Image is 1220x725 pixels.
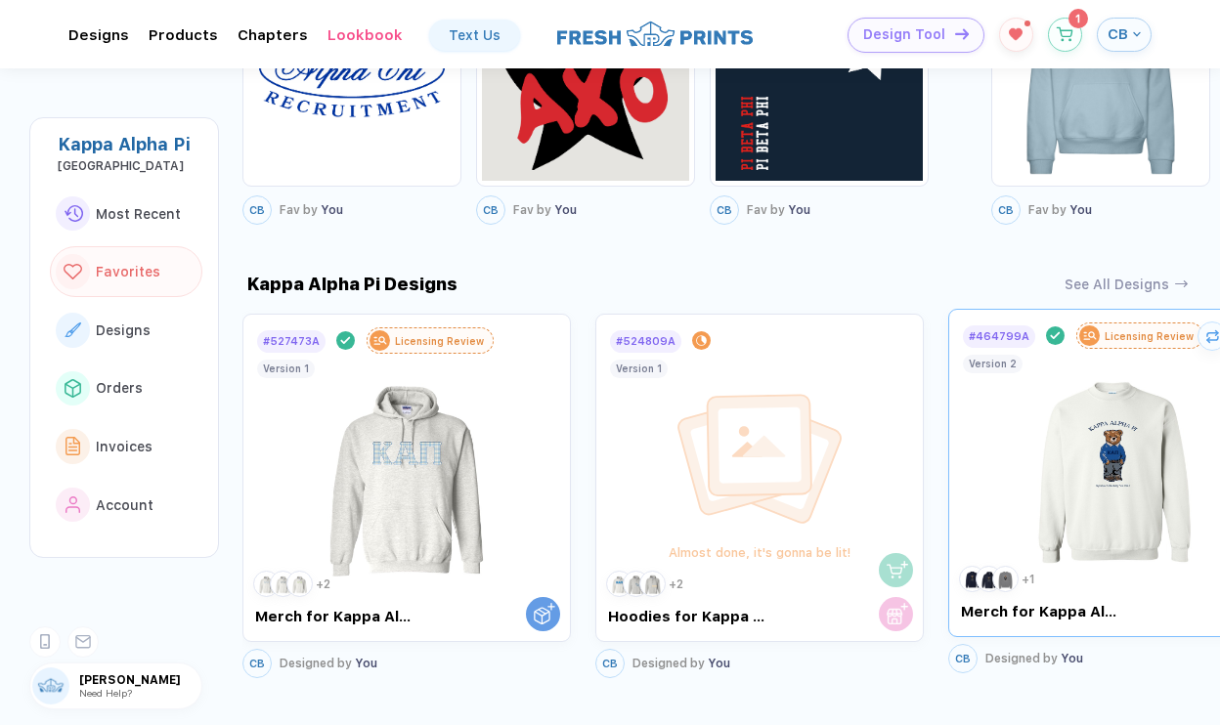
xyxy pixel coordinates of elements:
span: CB [955,653,971,665]
div: Hoodies for Kappa Alpha Pi [608,608,771,625]
div: Lookbook [327,26,403,44]
div: Merch for Kappa Alpha Pi [255,608,418,625]
button: link to iconOrders [50,363,202,414]
div: Version 1 [616,362,662,374]
button: Design Toolicon [848,18,984,53]
img: link to icon [65,379,81,397]
button: CB [948,644,978,673]
div: Merch for Kappa Alpha Pi [961,603,1124,620]
span: Invoices [96,439,152,454]
span: Fav by [280,203,318,217]
span: Designed by [632,657,705,670]
div: Syracuse University [58,159,202,173]
img: store cart [887,603,908,624]
span: Fav by [747,203,785,217]
div: ChaptersToggle dropdown menu chapters [238,26,308,44]
img: link to icon [65,322,81,337]
span: Fav by [513,203,551,217]
div: Kappa Alpha Pi Designs [242,274,457,294]
span: Orders [96,380,143,396]
img: link to icon [65,496,81,514]
div: # 524809A [616,335,675,348]
img: 3 [995,569,1016,589]
img: Order with a Sales Rep [534,603,555,624]
div: ProductsToggle dropdown menu [149,26,218,44]
span: Designs [96,322,151,338]
span: Most Recent [96,206,181,222]
sup: 1 [1068,9,1088,28]
button: CB [242,195,272,225]
button: link to iconInvoices [50,421,202,472]
div: #527473ALicensing ReviewOrder with a Sales Rep Merch for Kappa Alpha Pi123+2Version 1CBDesigned b... [242,309,571,683]
img: icon [955,28,969,39]
img: link to icon [65,437,81,455]
span: Design Tool [863,26,945,43]
div: # 527473A [263,335,320,348]
span: CB [717,204,732,217]
span: Favorites [96,264,160,279]
div: Text Us [449,27,501,43]
div: Licensing Review [395,335,484,347]
div: Kappa Alpha Pi [58,134,202,154]
div: You [747,203,880,217]
img: logo [557,19,753,49]
button: shopping cart [879,553,913,587]
div: You [1028,203,1161,217]
span: Designed by [280,657,352,670]
button: See All Designs [1065,277,1189,292]
div: DesignsToggle dropdown menu [68,26,129,44]
button: CB [1097,18,1152,52]
img: 1 [256,574,277,594]
span: CB [249,204,265,217]
div: #524809AAlmost done, it's gonna be lit!shopping cartstore cart Hoodies for Kappa Alpha Pi123+2Ver... [595,309,924,683]
div: Version 2 [969,358,1017,369]
button: link to iconAccount [50,480,202,531]
div: + 2 [316,577,330,591]
img: 2 [273,574,293,594]
img: link to icon [64,264,82,280]
img: design_progress.svg [672,391,848,528]
img: 2 [979,569,999,589]
div: You [513,203,646,217]
div: Almost done, it's gonna be lit! [640,540,880,565]
button: link to iconMost Recent [50,189,202,239]
div: Licensing Review [1105,330,1194,342]
div: You [632,657,730,670]
div: + 2 [669,577,683,591]
span: CB [602,658,618,670]
span: Account [96,497,153,513]
div: You [280,203,413,217]
span: [PERSON_NAME] [79,673,201,687]
button: CB [242,649,272,678]
div: You [985,652,1083,665]
span: Need Help? [79,687,132,699]
div: + 1 [1022,573,1035,586]
a: Text Us [429,20,520,51]
span: CB [1108,25,1128,43]
img: c4177090-0b41-4863-a1ca-76bfe6447241_nt_front_1759348608424.jpg [297,355,517,584]
button: Order with a Sales Rep [526,597,560,631]
div: # 464799A [969,330,1029,343]
img: shopping cart [887,559,908,580]
button: store cart [879,597,913,631]
span: 1 [1075,13,1080,24]
sup: 1 [1024,21,1030,26]
button: link to iconDesigns [50,305,202,356]
img: 3 [642,574,663,594]
img: 1 [962,569,982,589]
span: Designed by [985,652,1058,665]
img: link to icon [64,205,83,222]
button: CB [991,195,1021,225]
div: See All Designs [1065,277,1169,292]
img: user profile [32,667,69,704]
img: 1 [609,574,630,594]
span: CB [249,658,265,670]
div: Version 1 [263,362,309,374]
button: CB [710,195,739,225]
div: You [280,657,377,670]
img: 2 [626,574,646,594]
span: Fav by [1028,203,1067,217]
button: CB [476,195,505,225]
span: CB [483,204,499,217]
button: link to iconFavorites [50,246,202,297]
